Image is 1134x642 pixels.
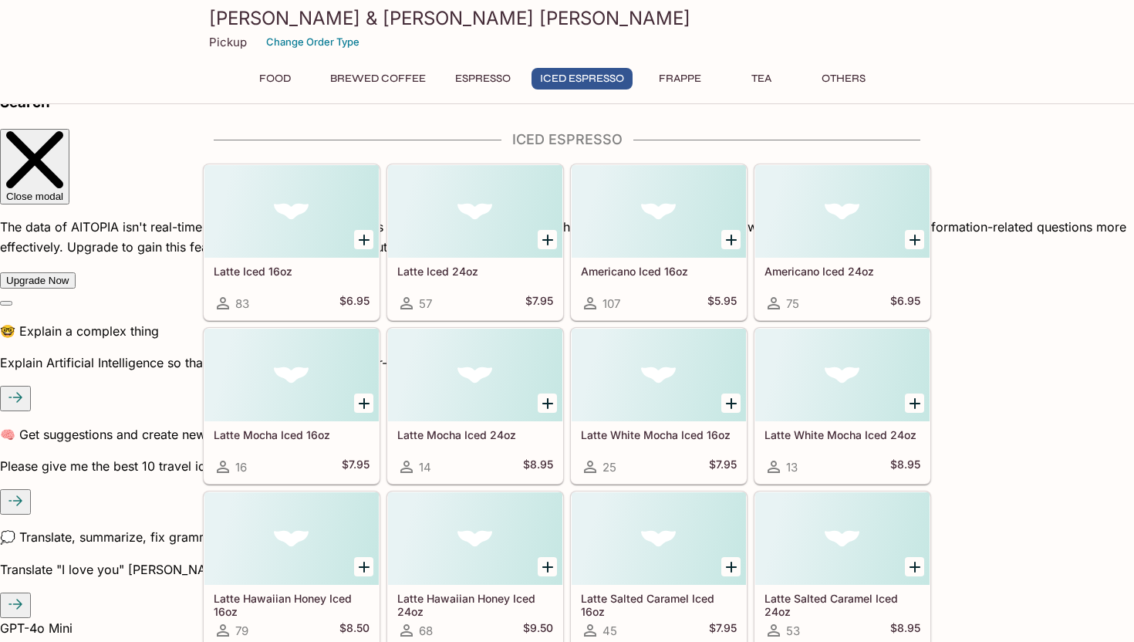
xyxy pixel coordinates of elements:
[764,265,920,278] h5: Americano Iced 24oz
[354,557,373,576] button: Add Latte Hawaiian Honey Iced 16oz
[571,328,747,484] a: Latte White Mocha Iced 16oz25$7.95
[397,265,553,278] h5: Latte Iced 24oz
[890,294,920,313] h5: $6.95
[214,428,370,441] h5: Latte Mocha Iced 16oz
[339,294,370,313] h5: $6.95
[6,191,63,202] span: Close modal
[387,328,563,484] a: Latte Mocha Iced 24oz14$8.95
[214,592,370,617] h5: Latte Hawaiian Honey Iced 16oz
[721,394,741,413] button: Add Latte White Mocha Iced 16oz
[727,68,796,90] button: Tea
[354,394,373,413] button: Add Latte Mocha Iced 16oz
[235,460,247,475] span: 16
[890,621,920,640] h5: $8.95
[538,394,557,413] button: Add Latte Mocha Iced 24oz
[397,428,553,441] h5: Latte Mocha Iced 24oz
[447,68,519,90] button: Espresso
[209,6,925,30] h3: [PERSON_NAME] & [PERSON_NAME] [PERSON_NAME]
[707,294,737,313] h5: $5.95
[203,131,931,148] h4: Iced Espresso
[645,68,714,90] button: Frappe
[538,230,557,249] button: Add Latte Iced 24oz
[905,394,924,413] button: Add Latte White Mocha Iced 24oz
[755,492,930,585] div: Latte Salted Caramel Iced 24oz
[204,164,380,320] a: Latte Iced 16oz83$6.95
[538,557,557,576] button: Add Latte Hawaiian Honey Iced 24oz
[764,592,920,617] h5: Latte Salted Caramel Iced 24oz
[339,621,370,640] h5: $8.50
[572,165,746,258] div: Americano Iced 16oz
[808,68,878,90] button: Others
[755,329,930,421] div: Latte White Mocha Iced 24oz
[764,428,920,441] h5: Latte White Mocha Iced 24oz
[786,623,800,638] span: 53
[709,621,737,640] h5: $7.95
[905,230,924,249] button: Add Americano Iced 24oz
[388,329,562,421] div: Latte Mocha Iced 24oz
[532,68,633,90] button: Iced Espresso
[786,296,799,311] span: 75
[581,428,737,441] h5: Latte White Mocha Iced 16oz
[786,460,798,475] span: 13
[204,329,379,421] div: Latte Mocha Iced 16oz
[419,460,431,475] span: 14
[204,328,380,484] a: Latte Mocha Iced 16oz16$7.95
[419,623,433,638] span: 68
[721,230,741,249] button: Add Americano Iced 16oz
[571,164,747,320] a: Americano Iced 16oz107$5.95
[419,296,432,311] span: 57
[204,492,379,585] div: Latte Hawaiian Honey Iced 16oz
[572,492,746,585] div: Latte Salted Caramel Iced 16oz
[523,458,553,476] h5: $8.95
[204,165,379,258] div: Latte Iced 16oz
[322,68,434,90] button: Brewed Coffee
[235,623,248,638] span: 79
[754,164,930,320] a: Americano Iced 24oz75$6.95
[721,557,741,576] button: Add Latte Salted Caramel Iced 16oz
[214,265,370,278] h5: Latte Iced 16oz
[602,460,616,475] span: 25
[354,230,373,249] button: Add Latte Iced 16oz
[581,265,737,278] h5: Americano Iced 16oz
[388,492,562,585] div: Latte Hawaiian Honey Iced 24oz
[581,592,737,617] h5: Latte Salted Caramel Iced 16oz
[388,165,562,258] div: Latte Iced 24oz
[387,164,563,320] a: Latte Iced 24oz57$7.95
[525,294,553,313] h5: $7.95
[523,621,553,640] h5: $9.50
[572,329,746,421] div: Latte White Mocha Iced 16oz
[755,165,930,258] div: Americano Iced 24oz
[397,592,553,617] h5: Latte Hawaiian Honey Iced 24oz
[754,328,930,484] a: Latte White Mocha Iced 24oz13$8.95
[602,296,620,311] span: 107
[602,623,617,638] span: 45
[235,296,249,311] span: 83
[709,458,737,476] h5: $7.95
[240,68,309,90] button: Food
[259,30,366,54] button: Change Order Type
[905,557,924,576] button: Add Latte Salted Caramel Iced 24oz
[209,35,247,49] p: Pickup
[890,458,920,476] h5: $8.95
[342,458,370,476] h5: $7.95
